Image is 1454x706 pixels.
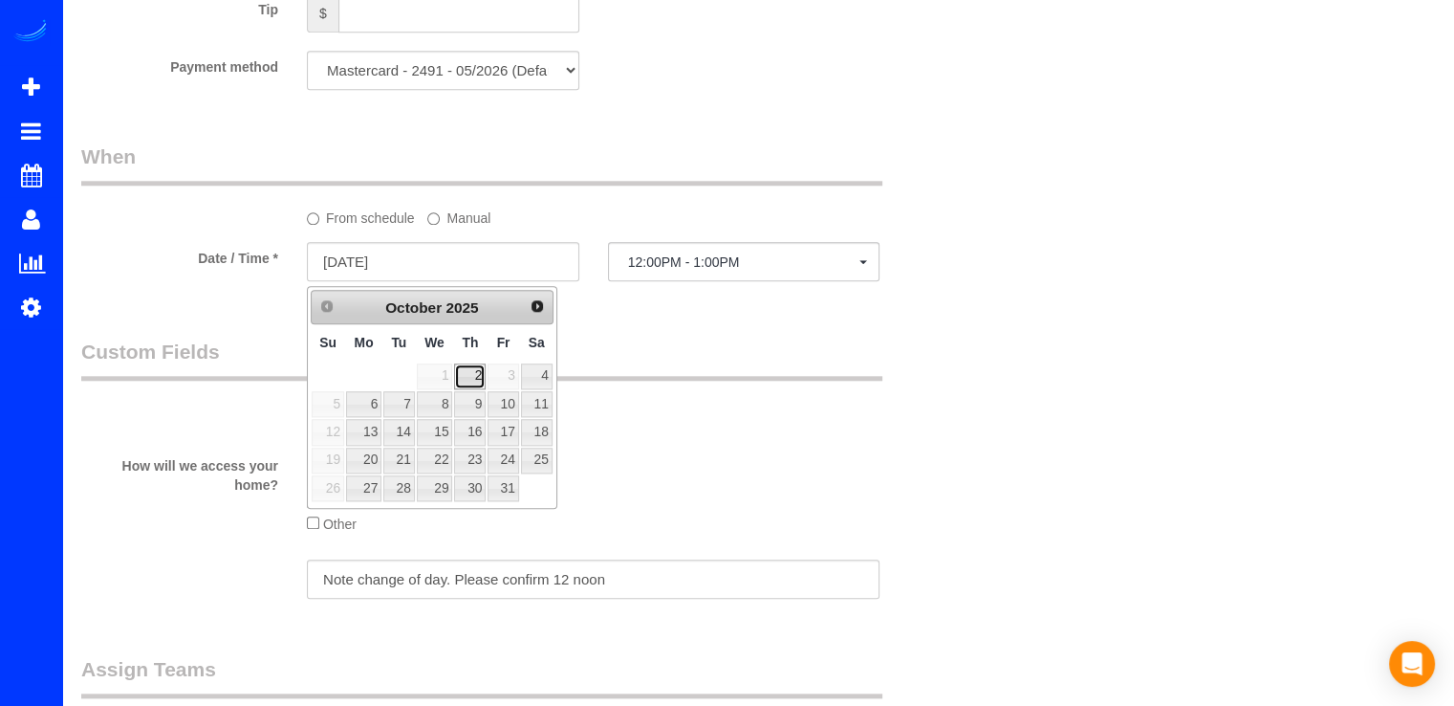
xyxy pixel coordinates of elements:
a: 23 [454,448,486,474]
span: 2025 [445,299,478,316]
span: 5 [312,391,344,417]
a: 31 [488,475,518,501]
span: 12:00PM - 1:00PM [628,254,860,270]
a: 21 [383,448,414,474]
input: Manual [427,212,440,225]
label: How will we access your home? [67,450,293,495]
a: 8 [417,391,453,417]
span: Thursday [462,335,478,350]
label: Payment method [67,51,293,77]
img: Automaid Logo [11,19,50,46]
span: Wednesday [424,335,445,350]
a: 24 [488,448,518,474]
span: Prev [319,298,335,314]
a: 14 [383,419,414,445]
a: 17 [488,419,518,445]
a: Prev [314,293,340,320]
span: Tuesday [391,335,406,350]
legend: Assign Teams [81,655,882,698]
span: 26 [312,475,344,501]
a: 6 [346,391,381,417]
button: 12:00PM - 1:00PM [608,242,880,281]
span: Sunday [319,335,336,350]
label: Date / Time * [67,242,293,268]
label: Manual [427,202,490,228]
span: I will leave an access code [323,496,482,511]
span: 19 [312,448,344,474]
span: 3 [488,364,518,389]
a: 30 [454,475,486,501]
span: Next [530,298,545,314]
a: 2 [454,364,486,389]
span: Saturday [529,335,545,350]
a: 4 [521,364,553,389]
span: October [385,299,442,316]
a: 28 [383,475,414,501]
a: 15 [417,419,453,445]
label: From schedule [307,202,415,228]
input: From schedule [307,212,319,225]
span: Monday [355,335,374,350]
a: 27 [346,475,381,501]
a: 9 [454,391,486,417]
legend: Custom Fields [81,338,882,381]
span: 1 [417,364,453,389]
a: 7 [383,391,414,417]
a: 29 [417,475,453,501]
legend: When [81,143,882,186]
a: 22 [417,448,453,474]
a: 16 [454,419,486,445]
a: Next [524,293,551,320]
a: 10 [488,391,518,417]
span: 12 [312,419,344,445]
input: MM/DD/YYYY [307,242,579,281]
span: Other [323,517,357,532]
div: Open Intercom Messenger [1389,641,1435,687]
a: 25 [521,448,553,474]
span: Friday [497,335,510,350]
a: 18 [521,419,553,445]
a: 13 [346,419,381,445]
a: 11 [521,391,553,417]
a: 20 [346,448,381,474]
